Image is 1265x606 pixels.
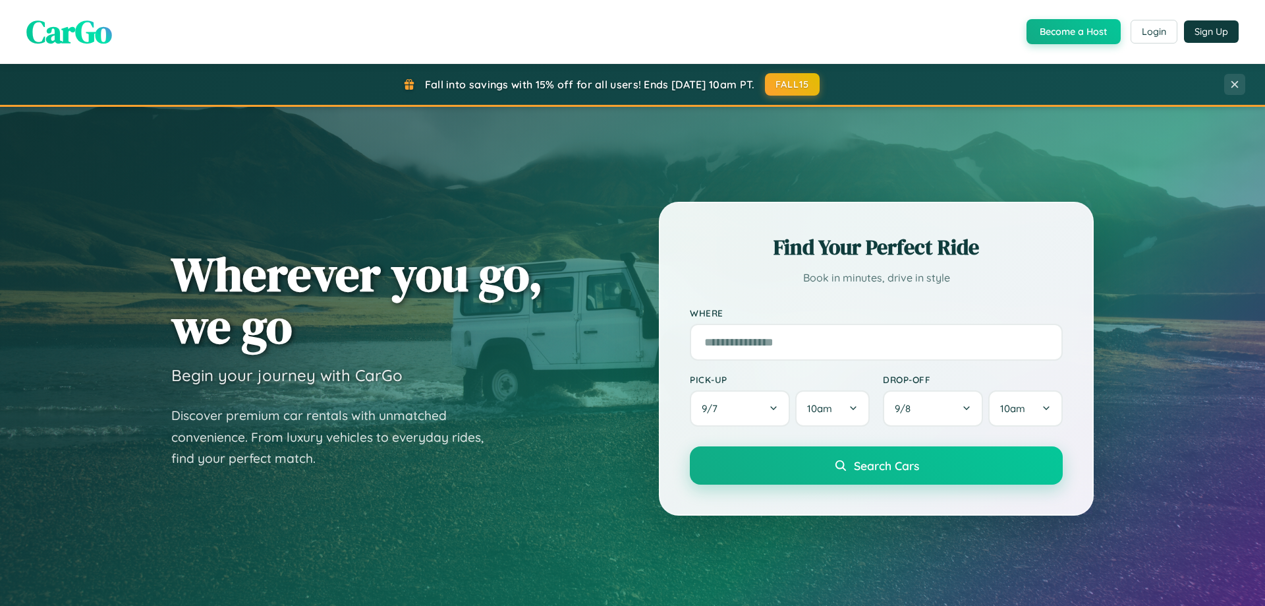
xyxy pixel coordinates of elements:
[690,307,1063,318] label: Where
[1184,20,1239,43] button: Sign Up
[690,233,1063,262] h2: Find Your Perfect Ride
[895,402,917,415] span: 9 / 8
[26,10,112,53] span: CarGo
[988,390,1063,427] button: 10am
[702,402,724,415] span: 9 / 7
[883,374,1063,385] label: Drop-off
[1026,19,1121,44] button: Become a Host
[171,248,543,352] h1: Wherever you go, we go
[690,390,790,427] button: 9/7
[690,374,870,385] label: Pick-up
[1131,20,1177,44] button: Login
[883,390,983,427] button: 9/8
[425,78,755,91] span: Fall into savings with 15% off for all users! Ends [DATE] 10am PT.
[690,268,1063,288] p: Book in minutes, drive in style
[171,365,403,385] h3: Begin your journey with CarGo
[1000,402,1025,415] span: 10am
[690,446,1063,485] button: Search Cars
[807,402,832,415] span: 10am
[171,405,501,470] p: Discover premium car rentals with unmatched convenience. From luxury vehicles to everyday rides, ...
[795,390,870,427] button: 10am
[765,73,820,96] button: FALL15
[854,458,919,473] span: Search Cars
